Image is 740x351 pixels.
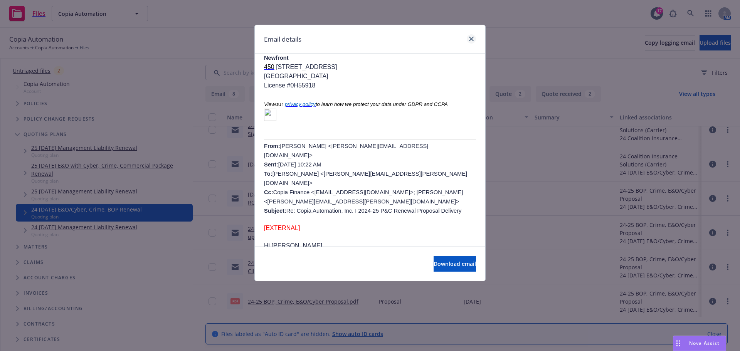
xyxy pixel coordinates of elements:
[673,336,726,351] button: Nova Assist
[264,161,278,168] b: Sent:
[264,73,328,79] span: [GEOGRAPHIC_DATA]
[264,55,289,61] span: Newfront
[434,260,476,267] span: Download email
[264,64,274,70] a: 450
[275,101,283,107] span: our
[264,82,315,89] span: License #0H55918
[264,143,280,149] span: From:
[264,225,300,231] span: [EXTERNAL]
[264,101,275,107] span: View
[264,208,286,214] b: Subject:
[276,64,337,70] span: [STREET_ADDRESS]
[264,109,276,121] img: image004.png@01DAF7AF.9BDB9F10
[264,143,467,214] span: [PERSON_NAME] <[PERSON_NAME][EMAIL_ADDRESS][DOMAIN_NAME]> [DATE] 10:22 AM [PERSON_NAME] <[PERSON_...
[467,34,476,44] a: close
[316,101,448,107] span: to learn how we protect your data under GDPR and CCPA
[673,336,683,351] div: Drag to move
[689,340,720,346] span: Nova Assist
[264,189,273,195] b: Cc:
[285,101,316,107] a: privacy policy
[264,241,476,250] p: Hi [PERSON_NAME],
[434,256,476,272] button: Download email
[264,34,301,44] h1: Email details
[264,171,272,177] b: To:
